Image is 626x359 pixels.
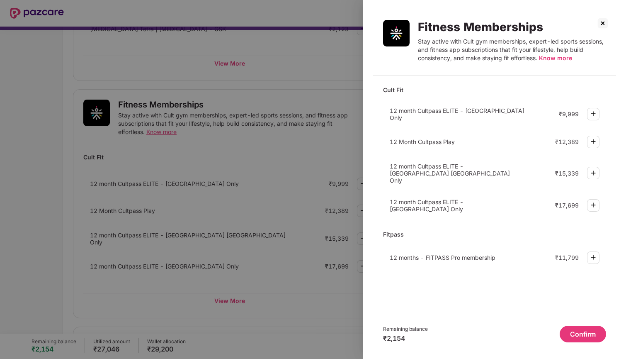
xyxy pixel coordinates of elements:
div: ₹11,799 [555,254,579,261]
img: svg+xml;base64,PHN2ZyBpZD0iQ3Jvc3MtMzJ4MzIiIHhtbG5zPSJodHRwOi8vd3d3LnczLm9yZy8yMDAwL3N2ZyIgd2lkdG... [596,17,609,30]
span: 12 month Cultpass ELITE - [GEOGRAPHIC_DATA] [GEOGRAPHIC_DATA] Only [390,163,510,184]
img: svg+xml;base64,PHN2ZyBpZD0iUGx1cy0zMngzMiIgeG1sbnM9Imh0dHA6Ly93d3cudzMub3JnLzIwMDAvc3ZnIiB3aWR0aD... [588,137,598,147]
img: svg+xml;base64,PHN2ZyBpZD0iUGx1cy0zMngzMiIgeG1sbnM9Imh0dHA6Ly93d3cudzMub3JnLzIwMDAvc3ZnIiB3aWR0aD... [588,252,598,262]
img: Fitness Memberships [383,20,410,46]
div: ₹15,339 [555,170,579,177]
div: ₹12,389 [555,138,579,145]
div: Remaining balance [383,326,428,332]
span: 12 month Cultpass ELITE - [GEOGRAPHIC_DATA] Only [390,107,524,121]
span: 12 months - FITPASS Pro membership [390,254,495,261]
div: ₹9,999 [559,110,579,117]
img: svg+xml;base64,PHN2ZyBpZD0iUGx1cy0zMngzMiIgeG1sbnM9Imh0dHA6Ly93d3cudzMub3JnLzIwMDAvc3ZnIiB3aWR0aD... [588,168,598,178]
div: Stay active with Cult gym memberships, expert-led sports sessions, and fitness app subscriptions ... [418,37,606,62]
div: ₹2,154 [383,334,428,342]
div: ₹17,699 [555,202,579,209]
img: svg+xml;base64,PHN2ZyBpZD0iUGx1cy0zMngzMiIgeG1sbnM9Imh0dHA6Ly93d3cudzMub3JnLzIwMDAvc3ZnIiB3aWR0aD... [588,200,598,210]
span: 12 Month Cultpass Play [390,138,455,145]
div: Fitpass [383,227,606,242]
span: 12 month Cultpass ELITE - [GEOGRAPHIC_DATA] Only [390,198,463,212]
img: svg+xml;base64,PHN2ZyBpZD0iUGx1cy0zMngzMiIgeG1sbnM9Imh0dHA6Ly93d3cudzMub3JnLzIwMDAvc3ZnIiB3aWR0aD... [588,109,598,119]
div: Cult Fit [383,83,606,97]
span: Know more [539,54,572,61]
button: Confirm [560,326,606,342]
div: Fitness Memberships [418,20,606,34]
